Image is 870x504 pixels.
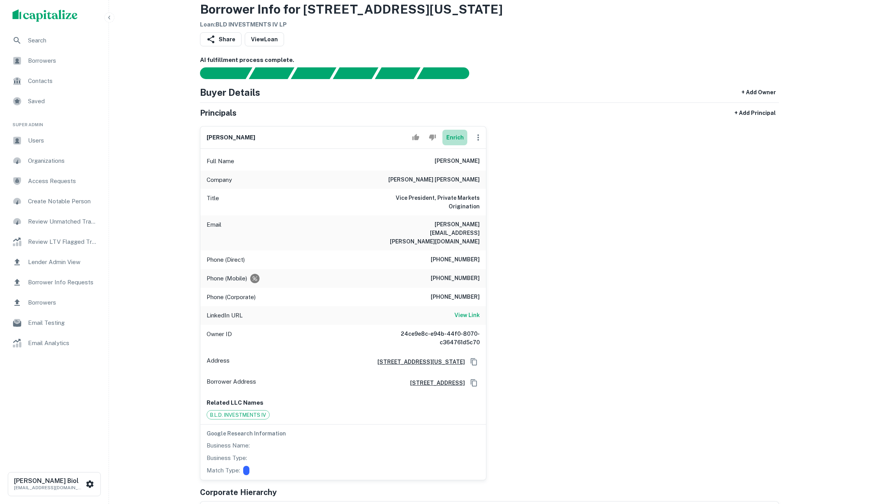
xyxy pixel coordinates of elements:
[6,92,102,111] a: Saved
[426,130,439,145] button: Reject
[6,152,102,170] div: Organizations
[6,293,102,312] a: Borrowers
[28,197,98,206] span: Create Notable Person
[6,172,102,190] a: Access Requests
[409,130,423,145] button: Accept
[207,274,247,283] p: Phone (Mobile)
[6,334,102,352] a: Email Analytics
[417,67,479,79] div: AI fulfillment process complete.
[404,379,465,387] a: [STREET_ADDRESS]
[28,257,98,267] span: Lender Admin View
[454,311,480,320] a: View Link
[28,217,98,226] span: Review Unmatched Transactions
[28,237,98,247] span: Review LTV Flagged Transactions
[28,338,98,348] span: Email Analytics
[468,356,480,368] button: Copy Address
[6,31,102,50] a: Search
[207,220,221,246] p: Email
[435,157,480,166] h6: [PERSON_NAME]
[207,133,255,142] h6: [PERSON_NAME]
[207,293,256,302] p: Phone (Corporate)
[207,175,232,185] p: Company
[28,97,98,106] span: Saved
[250,274,260,283] div: Requests to not be contacted at this number
[28,156,98,166] span: Organizations
[207,466,240,475] p: Match Type:
[375,67,420,79] div: Principals found, still searching for contact information. This may take time...
[468,377,480,389] button: Copy Address
[6,72,102,90] a: Contacts
[28,298,98,307] span: Borrowers
[6,212,102,231] a: Review Unmatched Transactions
[6,51,102,70] a: Borrowers
[431,274,480,283] h6: [PHONE_NUMBER]
[207,398,480,407] p: Related LLC Names
[12,9,78,22] img: capitalize-logo.png
[386,220,480,246] h6: [PERSON_NAME][EMAIL_ADDRESS][PERSON_NAME][DOMAIN_NAME]
[28,176,98,186] span: Access Requests
[28,136,98,145] span: Users
[431,293,480,302] h6: [PHONE_NUMBER]
[454,311,480,319] h6: View Link
[28,318,98,328] span: Email Testing
[207,311,243,320] p: LinkedIn URL
[207,330,232,347] p: Owner ID
[6,253,102,271] a: Lender Admin View
[6,314,102,332] div: Email Testing
[442,130,467,145] button: Enrich
[200,32,242,46] button: Share
[249,67,294,79] div: Your request is received and processing...
[14,478,84,484] h6: [PERSON_NAME] Biol
[731,106,779,120] button: + Add Principal
[200,20,503,29] h6: Loan : BLD INVESTMENTS IV LP
[291,67,336,79] div: Documents found, AI parsing details...
[191,67,249,79] div: Sending borrower request to AI...
[207,441,250,450] p: Business Name:
[200,107,237,119] h5: Principals
[6,273,102,292] a: Borrower Info Requests
[207,453,247,463] p: Business Type:
[431,255,480,264] h6: [PHONE_NUMBER]
[28,56,98,65] span: Borrowers
[207,411,269,419] span: B.L.D. INVESTMENTS IV
[333,67,378,79] div: Principals found, AI now looking for contact information...
[207,429,480,438] h6: Google Research Information
[28,76,98,86] span: Contacts
[388,175,480,185] h6: [PERSON_NAME] [PERSON_NAME]
[386,194,480,211] h6: Vice President, Private Markets Origination
[200,85,260,99] h4: Buyer Details
[738,85,779,99] button: + Add Owner
[207,157,234,166] p: Full Name
[831,442,870,479] iframe: Chat Widget
[6,192,102,211] a: Create Notable Person
[8,472,101,496] button: [PERSON_NAME] Biol[EMAIL_ADDRESS][DOMAIN_NAME]
[371,358,465,366] a: [STREET_ADDRESS][US_STATE]
[28,278,98,287] span: Borrower Info Requests
[200,486,277,498] h5: Corporate Hierarchy
[245,32,284,46] a: ViewLoan
[207,255,245,264] p: Phone (Direct)
[207,194,219,211] p: Title
[14,484,84,491] p: [EMAIL_ADDRESS][DOMAIN_NAME]
[207,377,256,389] p: Borrower Address
[6,112,102,131] li: Super Admin
[6,233,102,251] div: Review LTV Flagged Transactions
[386,330,480,347] h6: 24ce9e8c-e94b-44f0-8070-c364761d5c70
[28,36,98,45] span: Search
[6,131,102,150] a: Users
